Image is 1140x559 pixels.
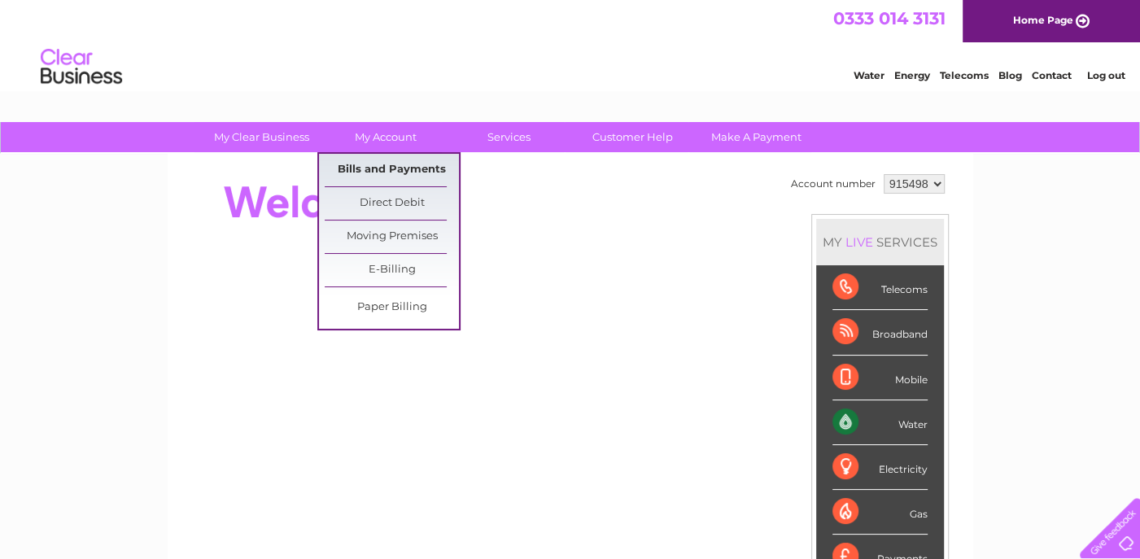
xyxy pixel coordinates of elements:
[442,122,576,152] a: Services
[318,122,452,152] a: My Account
[689,122,823,152] a: Make A Payment
[832,356,928,400] div: Mobile
[1032,69,1072,81] a: Contact
[832,265,928,310] div: Telecoms
[998,69,1022,81] a: Blog
[833,8,946,28] a: 0333 014 3131
[325,154,459,186] a: Bills and Payments
[40,42,123,92] img: logo.png
[787,170,880,198] td: Account number
[832,400,928,445] div: Water
[325,221,459,253] a: Moving Premises
[842,234,876,250] div: LIVE
[832,490,928,535] div: Gas
[894,69,930,81] a: Energy
[325,254,459,286] a: E-Billing
[325,187,459,220] a: Direct Debit
[832,445,928,490] div: Electricity
[832,310,928,355] div: Broadband
[940,69,989,81] a: Telecoms
[194,122,329,152] a: My Clear Business
[566,122,700,152] a: Customer Help
[1086,69,1125,81] a: Log out
[816,219,944,265] div: MY SERVICES
[325,291,459,324] a: Paper Billing
[186,9,955,79] div: Clear Business is a trading name of Verastar Limited (registered in [GEOGRAPHIC_DATA] No. 3667643...
[854,69,884,81] a: Water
